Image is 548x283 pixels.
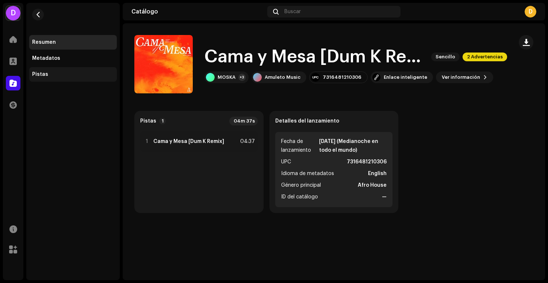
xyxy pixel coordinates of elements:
strong: [DATE] (Medianoche en todo el mundo) [319,137,387,155]
div: 04:37 [239,137,255,146]
div: Amuleto Music [265,74,300,80]
strong: Pistas [140,118,156,124]
div: 04m 37s [229,117,258,125]
div: Enlace inteligente [384,74,427,80]
span: Buscar [284,9,301,15]
strong: 7316481210306 [347,158,387,166]
span: Fecha de lanzamiento [281,137,318,155]
button: Ver información [436,71,493,83]
div: Pistas [32,71,48,77]
span: Idioma de metadatos [281,169,334,178]
span: Sencillo [431,53,460,61]
div: Metadatos [32,55,60,61]
p-badge: 1 [159,118,166,124]
re-m-nav-item: Pistas [29,67,117,82]
span: UPC [281,158,291,166]
span: 2 Advertencias [463,53,507,61]
strong: — [382,193,387,201]
div: Resumen [32,39,56,45]
strong: Detalles del lanzamiento [275,118,339,124]
div: MOSKA [218,74,235,80]
strong: Afro House [358,181,387,190]
div: D [525,6,536,18]
span: Ver información [442,70,480,85]
div: +3 [238,74,246,81]
div: 7316481210306 [323,74,361,80]
re-m-nav-item: Metadatos [29,51,117,66]
div: Catálogo [131,9,264,15]
span: Género principal [281,181,321,190]
strong: English [368,169,387,178]
re-m-nav-item: Resumen [29,35,117,50]
strong: Cama y Mesa [Dum K Remix] [153,139,224,144]
div: D [6,6,20,20]
span: ID del catálogo [281,193,318,201]
h1: Cama y Mesa [Dum K Remix] [204,45,425,69]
